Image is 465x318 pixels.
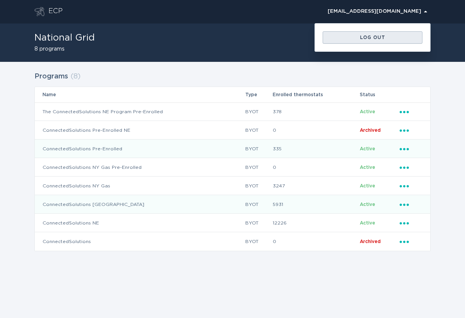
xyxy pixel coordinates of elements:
[400,107,422,116] div: Popover menu
[48,7,63,16] div: ECP
[400,126,422,134] div: Popover menu
[272,102,359,121] td: 378
[34,46,95,52] h2: 8 programs
[360,109,375,114] span: Active
[360,221,375,225] span: Active
[35,177,245,195] td: ConnectedSolutions NY Gas
[272,232,359,251] td: 0
[400,237,422,246] div: Popover menu
[245,121,273,139] td: BYOT
[245,139,273,158] td: BYOT
[35,158,245,177] td: ConnectedSolutions NY Gas Pre-Enrolled
[272,158,359,177] td: 0
[272,139,359,158] td: 335
[35,177,430,195] tr: 6c64c612ecd04277871014a84e9d62fe
[400,219,422,227] div: Popover menu
[400,163,422,172] div: Popover menu
[245,177,273,195] td: BYOT
[35,195,245,214] td: ConnectedSolutions [GEOGRAPHIC_DATA]
[35,102,430,121] tr: b438bc8c6f0e488c8cdf5fc1d9374329
[35,139,430,158] tr: 952a66907f59458a99813d371d7f2c05
[35,121,430,139] tr: cf6bd2f332754693987fa0270f276a00
[360,202,375,207] span: Active
[400,145,422,153] div: Popover menu
[272,195,359,214] td: 5931
[35,214,430,232] tr: 1d3e1cc2088d4120bcb77e7055526f0a
[70,73,80,80] span: ( 8 )
[35,102,245,121] td: The ConnectedSolutions NE Program Pre-Enrolled
[400,200,422,209] div: Popover menu
[272,121,359,139] td: 0
[360,239,381,244] span: Archived
[272,214,359,232] td: 12226
[360,128,381,133] span: Archived
[35,158,430,177] tr: 71bff441ba7b486eae65bfd2c377112a
[245,214,273,232] td: BYOT
[360,146,375,151] span: Active
[35,87,430,102] tr: Table Headers
[323,31,422,44] button: Log out
[245,158,273,177] td: BYOT
[360,165,375,170] span: Active
[272,177,359,195] td: 3247
[360,184,375,188] span: Active
[35,214,245,232] td: ConnectedSolutions NE
[272,87,359,102] th: Enrolled thermostats
[245,195,273,214] td: BYOT
[35,121,245,139] td: ConnectedSolutions Pre-Enrolled NE
[35,87,245,102] th: Name
[35,139,245,158] td: ConnectedSolutions Pre-Enrolled
[245,232,273,251] td: BYOT
[35,195,430,214] tr: d44c2ace53a943f3a652a920c9e38f9e
[245,87,273,102] th: Type
[245,102,273,121] td: BYOT
[34,7,44,16] button: Go to dashboard
[35,232,430,251] tr: 67a1a1f9844c4d239369ad03f1bda210
[324,6,431,17] button: Open user account details
[34,33,95,43] h1: National Grid
[328,9,427,14] div: [EMAIL_ADDRESS][DOMAIN_NAME]
[35,232,245,251] td: ConnectedSolutions
[400,182,422,190] div: Popover menu
[327,35,419,40] div: Log out
[34,70,68,83] h2: Programs
[359,87,399,102] th: Status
